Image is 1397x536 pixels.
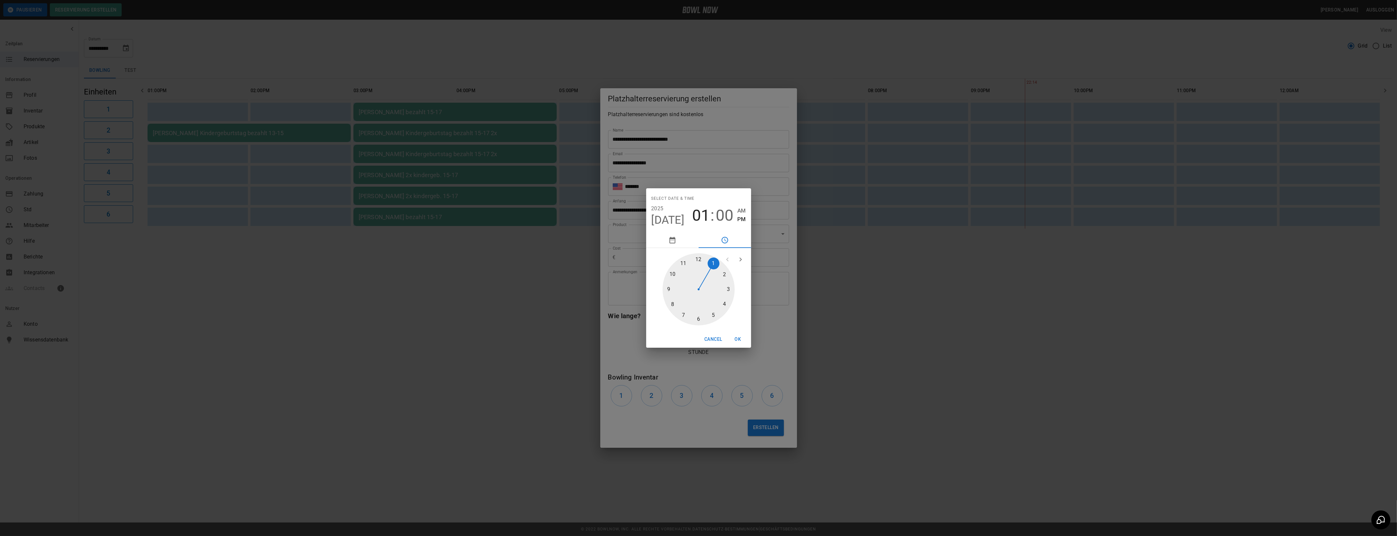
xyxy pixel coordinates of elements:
button: pick time [699,232,751,248]
button: 01 [692,206,710,225]
button: PM [737,215,746,224]
button: open next view [734,253,747,266]
button: AM [737,206,746,215]
button: [DATE] [651,213,685,227]
span: : [710,206,714,225]
button: Cancel [702,333,725,345]
button: pick date [646,232,699,248]
button: 2025 [651,204,664,213]
span: Select date & time [651,194,695,204]
button: OK [728,333,748,345]
button: 00 [716,206,733,225]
